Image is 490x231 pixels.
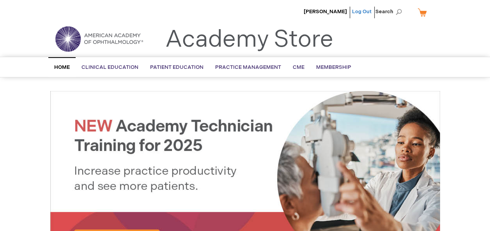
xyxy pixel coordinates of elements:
[293,64,304,70] span: CME
[352,9,371,15] a: Log Out
[215,64,281,70] span: Practice Management
[81,64,138,70] span: Clinical Education
[316,64,351,70] span: Membership
[304,9,347,15] a: [PERSON_NAME]
[54,64,70,70] span: Home
[375,4,405,19] span: Search
[165,26,333,54] a: Academy Store
[150,64,203,70] span: Patient Education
